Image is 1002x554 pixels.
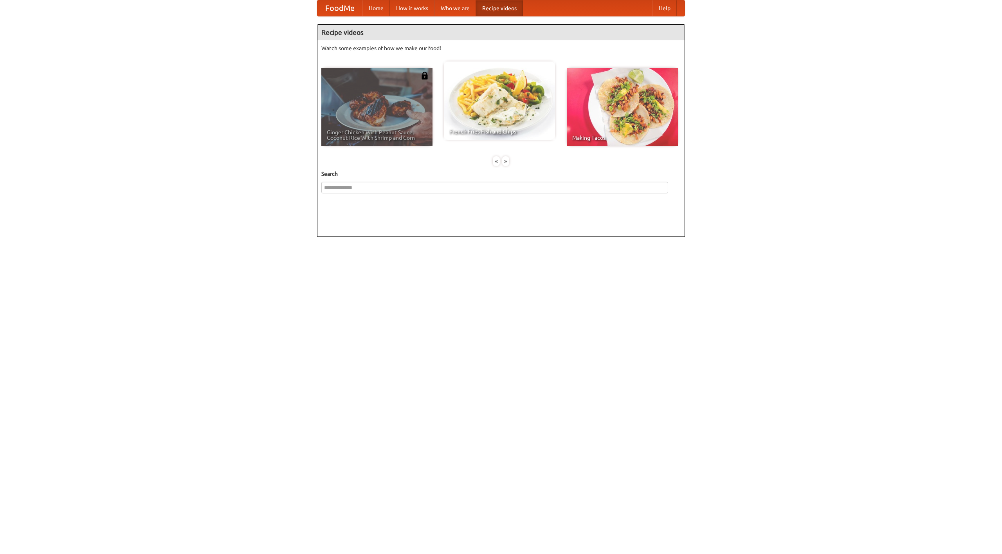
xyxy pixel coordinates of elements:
h5: Search [321,170,681,178]
a: Home [362,0,390,16]
a: Help [652,0,677,16]
span: French Fries Fish and Chips [449,129,550,134]
a: Making Tacos [567,68,678,146]
a: Who we are [434,0,476,16]
a: How it works [390,0,434,16]
a: FoodMe [317,0,362,16]
p: Watch some examples of how we make our food! [321,44,681,52]
img: 483408.png [421,72,429,79]
div: « [493,156,500,166]
a: Recipe videos [476,0,523,16]
span: Making Tacos [572,135,672,141]
a: French Fries Fish and Chips [444,61,555,140]
h4: Recipe videos [317,25,685,40]
div: » [502,156,509,166]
